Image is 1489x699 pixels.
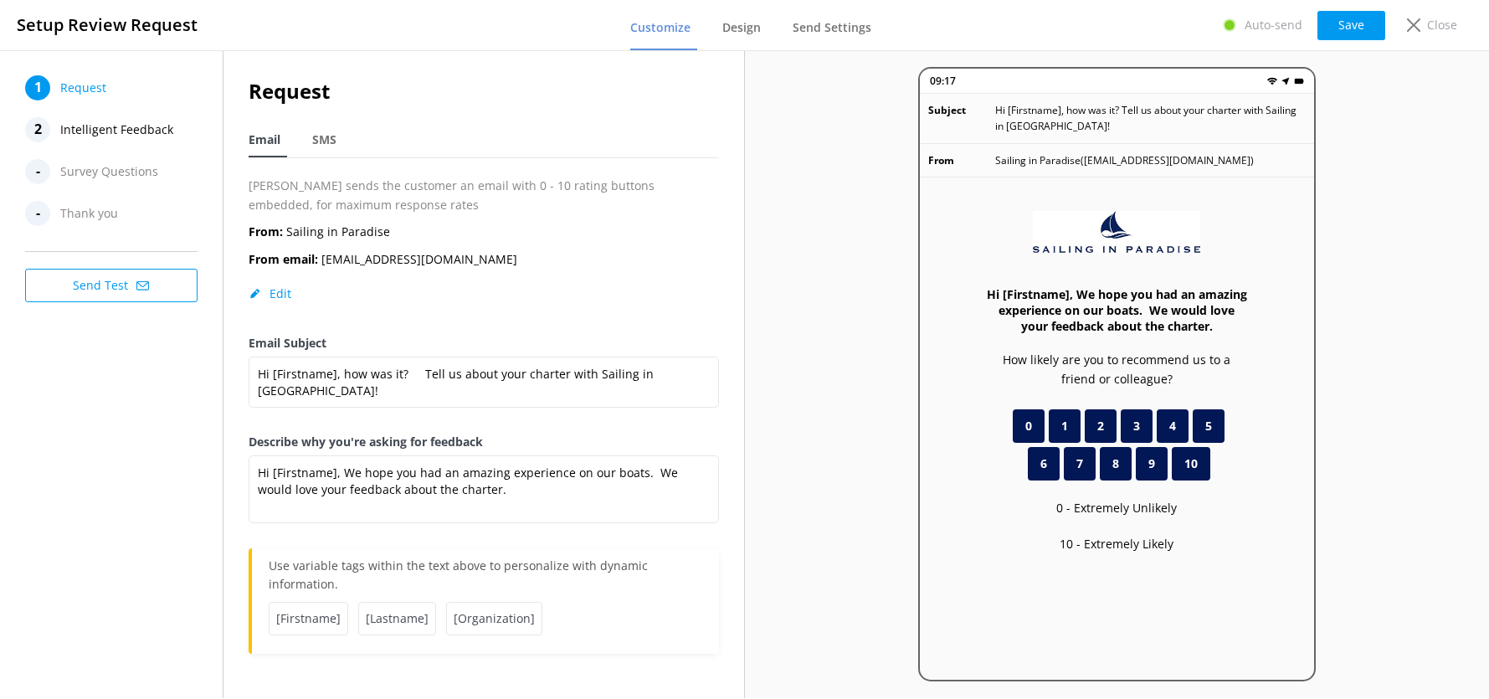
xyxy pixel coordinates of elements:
[928,152,995,168] p: From
[60,117,173,142] span: Intelligent Feedback
[722,19,761,36] span: Design
[249,250,517,269] p: [EMAIL_ADDRESS][DOMAIN_NAME]
[269,602,348,635] span: [Firstname]
[1148,455,1155,473] span: 9
[25,75,50,100] div: 1
[1281,76,1291,86] img: near-me.png
[312,131,336,148] span: SMS
[1060,535,1173,553] p: 10 - Extremely Likely
[269,557,702,602] p: Use variable tags within the text above to personalize with dynamic information.
[1184,455,1198,473] span: 10
[1061,417,1068,435] span: 1
[25,269,198,302] button: Send Test
[1025,417,1032,435] span: 0
[995,152,1254,168] p: Sailing in Paradise ( [EMAIL_ADDRESS][DOMAIN_NAME] )
[60,159,158,184] span: Survey Questions
[930,73,956,89] p: 09:17
[249,455,719,523] textarea: Hi [Firstname], We hope you had an amazing experience on our boats. We would love your feedback a...
[25,201,50,226] div: -
[1040,455,1047,473] span: 6
[249,75,719,107] h2: Request
[793,19,871,36] span: Send Settings
[60,201,118,226] span: Thank you
[1267,76,1277,86] img: wifi.png
[25,159,50,184] div: -
[17,12,198,39] h3: Setup Review Request
[249,131,280,148] span: Email
[60,75,106,100] span: Request
[1056,499,1177,517] p: 0 - Extremely Unlikely
[1112,455,1119,473] span: 8
[987,286,1247,334] h3: Hi [Firstname], We hope you had an amazing experience on our boats. We would love your feedback a...
[1427,16,1457,34] p: Close
[249,251,318,267] b: From email:
[249,223,390,241] p: Sailing in Paradise
[249,357,719,408] textarea: Hi [Firstname], how was it? Tell us about your charter with Sailing in [GEOGRAPHIC_DATA]!
[1033,211,1200,254] img: 587-1727837587.jpg
[25,117,50,142] div: 2
[1317,11,1385,40] button: Save
[630,19,691,36] span: Customize
[1245,16,1302,34] p: Auto-send
[1205,417,1212,435] span: 5
[1097,417,1104,435] span: 2
[1076,455,1083,473] span: 7
[358,602,436,635] span: [Lastname]
[1133,417,1140,435] span: 3
[249,433,719,451] label: Describe why you're asking for feedback
[1294,76,1304,86] img: battery.png
[249,224,283,239] b: From:
[987,351,1247,388] p: How likely are you to recommend us to a friend or colleague?
[446,602,542,635] span: [Organization]
[928,102,995,134] p: Subject
[1169,417,1176,435] span: 4
[249,177,719,214] p: [PERSON_NAME] sends the customer an email with 0 - 10 rating buttons embedded, for maximum respon...
[249,285,291,302] button: Edit
[995,102,1306,134] p: Hi [Firstname], how was it? Tell us about your charter with Sailing in [GEOGRAPHIC_DATA]!
[249,334,719,352] label: Email Subject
